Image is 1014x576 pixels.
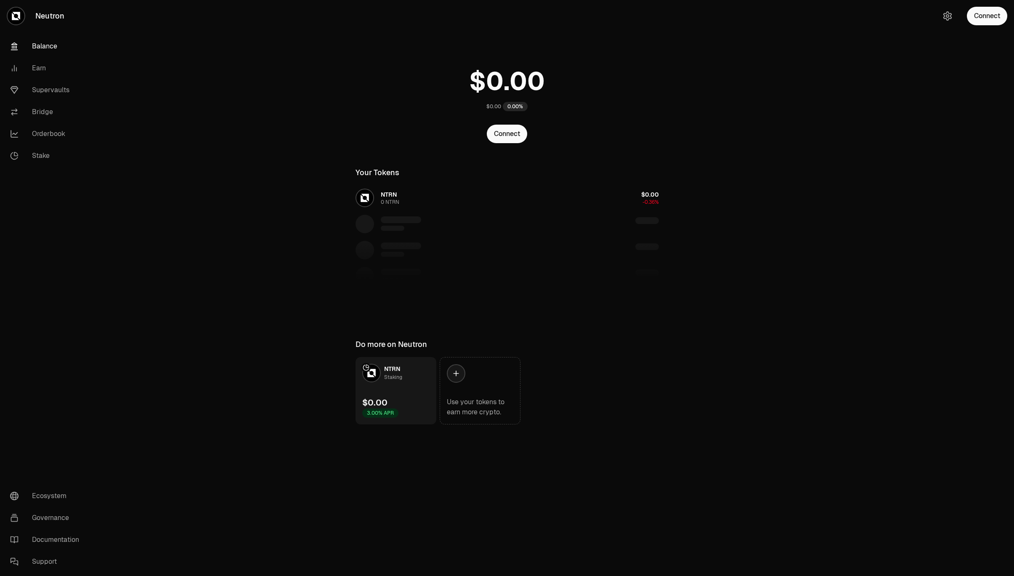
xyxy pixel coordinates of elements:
[3,485,91,507] a: Ecosystem
[3,123,91,145] a: Orderbook
[3,79,91,101] a: Supervaults
[3,529,91,551] a: Documentation
[356,339,427,350] div: Do more on Neutron
[363,365,380,381] img: NTRN Logo
[362,397,388,408] div: $0.00
[3,551,91,573] a: Support
[447,397,513,417] div: Use your tokens to earn more crypto.
[3,507,91,529] a: Governance
[3,145,91,167] a: Stake
[384,373,402,381] div: Staking
[3,101,91,123] a: Bridge
[362,408,398,418] div: 3.00% APR
[356,167,399,179] div: Your Tokens
[967,7,1007,25] button: Connect
[3,57,91,79] a: Earn
[356,357,436,424] a: NTRN LogoNTRNStaking$0.003.00% APR
[3,35,91,57] a: Balance
[487,125,527,143] button: Connect
[486,103,501,110] div: $0.00
[503,102,528,111] div: 0.00%
[440,357,520,424] a: Use your tokens to earn more crypto.
[384,365,400,373] span: NTRN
